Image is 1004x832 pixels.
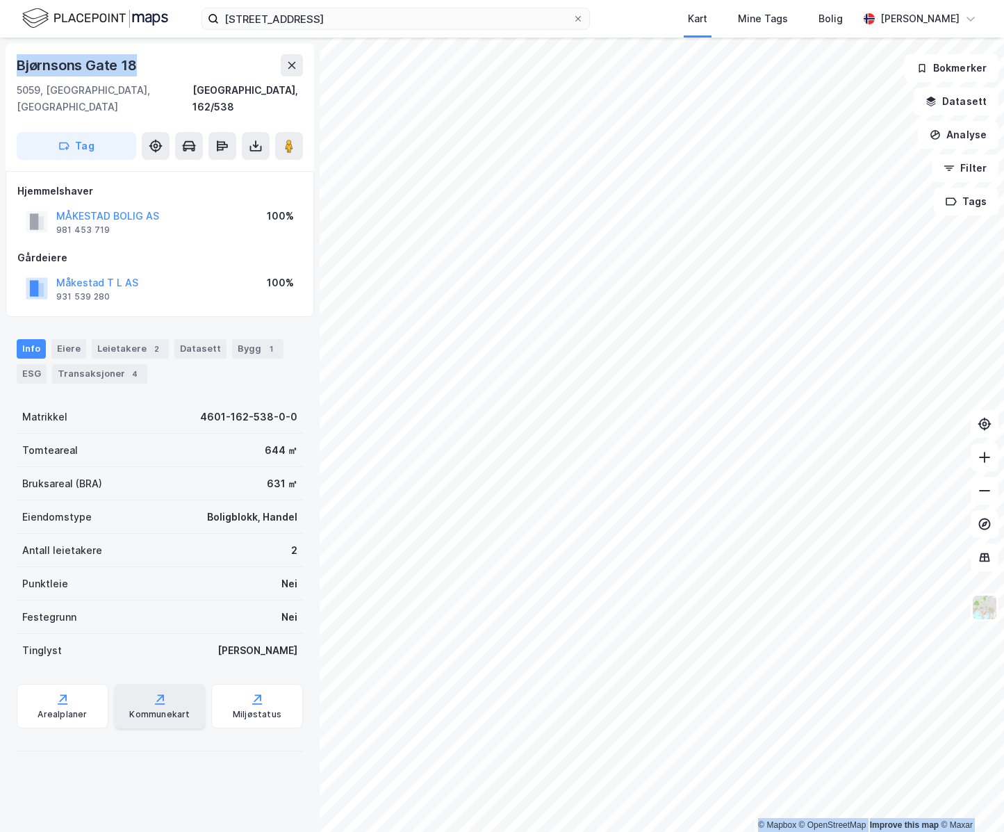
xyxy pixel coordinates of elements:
div: 100% [267,208,294,225]
div: Bolig [818,10,843,27]
div: 5059, [GEOGRAPHIC_DATA], [GEOGRAPHIC_DATA] [17,82,192,115]
div: 2 [291,542,297,559]
div: [GEOGRAPHIC_DATA], 162/538 [192,82,303,115]
button: Filter [932,154,998,182]
div: [PERSON_NAME] [880,10,960,27]
iframe: Chat Widget [935,765,1004,832]
div: Boligblokk, Handel [207,509,297,525]
div: Kommunekart [129,709,190,720]
div: Mine Tags [738,10,788,27]
div: Festegrunn [22,609,76,626]
div: Kontrollprogram for chat [935,765,1004,832]
div: Info [17,339,46,359]
button: Analyse [918,121,998,149]
div: Transaksjoner [52,364,147,384]
div: 2 [149,342,163,356]
div: Eiendomstype [22,509,92,525]
button: Tag [17,132,136,160]
div: Arealplaner [38,709,87,720]
div: Nei [281,609,297,626]
div: 631 ㎡ [267,475,297,492]
div: Tomteareal [22,442,78,459]
button: Tags [934,188,998,215]
img: Z [971,594,998,621]
a: Mapbox [758,820,796,830]
div: Eiere [51,339,86,359]
div: 644 ㎡ [265,442,297,459]
div: 931 539 280 [56,291,110,302]
div: Bygg [232,339,283,359]
div: 100% [267,275,294,291]
div: Tinglyst [22,642,62,659]
div: [PERSON_NAME] [217,642,297,659]
div: Bjørnsons Gate 18 [17,54,140,76]
div: Hjemmelshaver [17,183,302,199]
div: Gårdeiere [17,250,302,266]
div: 1 [264,342,278,356]
div: Miljøstatus [233,709,281,720]
input: Søk på adresse, matrikkel, gårdeiere, leietakere eller personer [219,8,573,29]
div: Bruksareal (BRA) [22,475,102,492]
div: Leietakere [92,339,169,359]
a: OpenStreetMap [799,820,866,830]
div: Nei [281,576,297,592]
div: Datasett [174,339,227,359]
button: Bokmerker [905,54,998,82]
div: ESG [17,364,47,384]
div: Antall leietakere [22,542,102,559]
div: 981 453 719 [56,225,110,236]
button: Datasett [914,88,998,115]
div: 4601-162-538-0-0 [200,409,297,425]
img: logo.f888ab2527a4732fd821a326f86c7f29.svg [22,6,168,31]
div: Punktleie [22,576,68,592]
a: Improve this map [870,820,939,830]
div: Kart [688,10,707,27]
div: 4 [128,367,142,381]
div: Matrikkel [22,409,67,425]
